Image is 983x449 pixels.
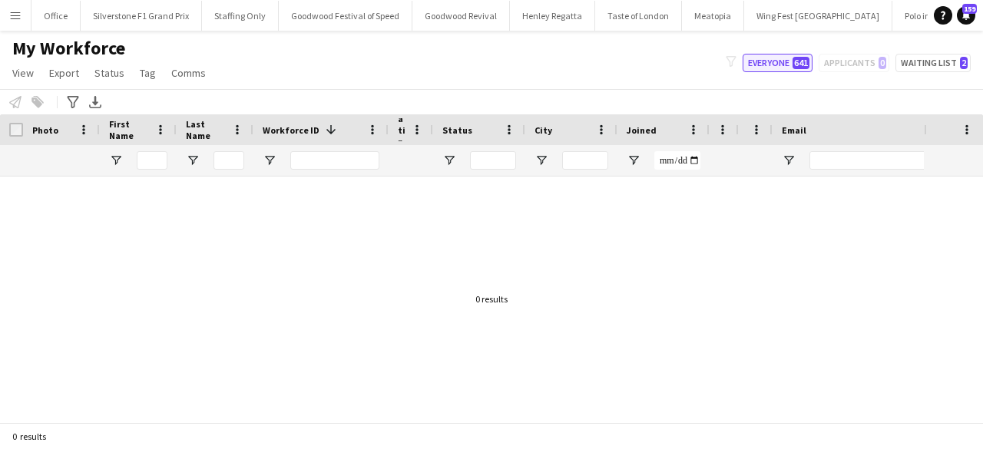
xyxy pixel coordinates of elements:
[140,66,156,80] span: Tag
[94,66,124,80] span: Status
[88,63,131,83] a: Status
[442,154,456,167] button: Open Filter Menu
[64,93,82,111] app-action-btn: Advanced filters
[962,4,977,14] span: 159
[682,1,744,31] button: Meatopia
[109,154,123,167] button: Open Filter Menu
[186,118,226,141] span: Last Name
[744,1,892,31] button: Wing Fest [GEOGRAPHIC_DATA]
[892,1,976,31] button: Polo in the Park
[782,124,806,136] span: Email
[510,1,595,31] button: Henley Regatta
[398,101,405,159] span: Rating
[6,63,40,83] a: View
[186,154,200,167] button: Open Filter Menu
[43,63,85,83] a: Export
[109,118,149,141] span: First Name
[263,154,276,167] button: Open Filter Menu
[782,154,796,167] button: Open Filter Menu
[470,151,516,170] input: Status Filter Input
[535,124,552,136] span: City
[279,1,412,31] button: Goodwood Festival of Speed
[562,151,608,170] input: City Filter Input
[290,151,379,170] input: Workforce ID Filter Input
[743,54,813,72] button: Everyone641
[412,1,510,31] button: Goodwood Revival
[895,54,971,72] button: Waiting list2
[134,63,162,83] a: Tag
[442,124,472,136] span: Status
[535,154,548,167] button: Open Filter Menu
[12,66,34,80] span: View
[31,1,81,31] button: Office
[49,66,79,80] span: Export
[957,6,975,25] a: 159
[171,66,206,80] span: Comms
[627,154,640,167] button: Open Filter Menu
[595,1,682,31] button: Taste of London
[12,37,125,60] span: My Workforce
[475,293,508,305] div: 0 results
[86,93,104,111] app-action-btn: Export XLSX
[81,1,202,31] button: Silverstone F1 Grand Prix
[213,151,244,170] input: Last Name Filter Input
[627,124,657,136] span: Joined
[809,151,937,170] input: Email Filter Input
[202,1,279,31] button: Staffing Only
[165,63,212,83] a: Comms
[793,57,809,69] span: 641
[263,124,319,136] span: Workforce ID
[137,151,167,170] input: First Name Filter Input
[960,57,968,69] span: 2
[32,124,58,136] span: Photo
[9,123,23,137] input: Column with Header Selection
[654,151,700,170] input: Joined Filter Input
